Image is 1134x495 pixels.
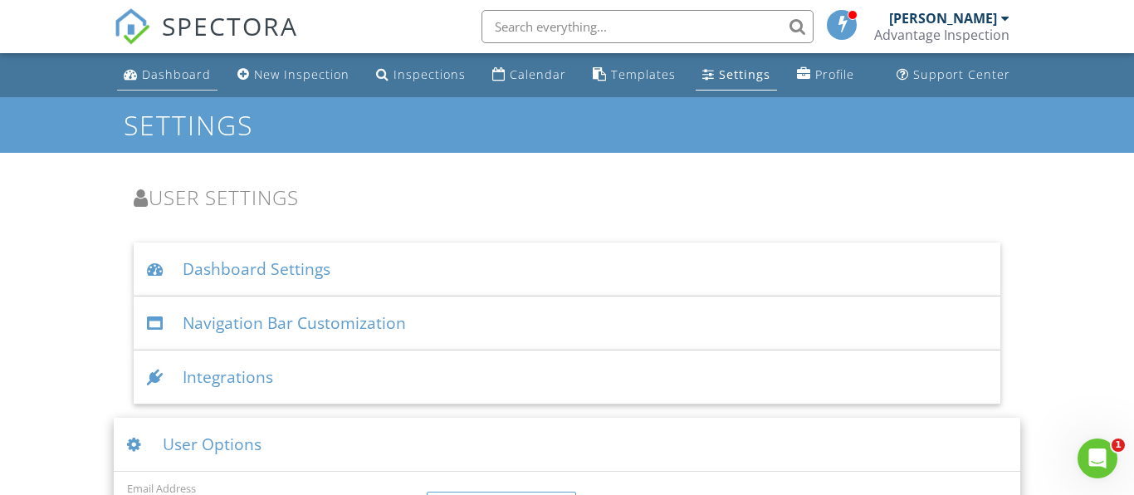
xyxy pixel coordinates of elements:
[510,66,566,82] div: Calendar
[114,418,1021,472] div: User Options
[913,66,1010,82] div: Support Center
[815,66,854,82] div: Profile
[889,10,997,27] div: [PERSON_NAME]
[124,110,1009,140] h1: Settings
[790,60,861,91] a: Profile
[134,350,1001,404] div: Integrations
[369,60,472,91] a: Inspections
[254,66,349,82] div: New Inspection
[611,66,676,82] div: Templates
[1112,439,1125,452] span: 1
[719,66,770,82] div: Settings
[393,66,466,82] div: Inspections
[696,60,777,91] a: Settings
[117,60,218,91] a: Dashboard
[114,8,150,45] img: The Best Home Inspection Software - Spectora
[1078,439,1117,478] iframe: Intercom live chat
[142,66,211,82] div: Dashboard
[890,60,1017,91] a: Support Center
[586,60,682,91] a: Templates
[134,186,1001,208] h3: User Settings
[481,10,814,43] input: Search everything...
[486,60,573,91] a: Calendar
[231,60,356,91] a: New Inspection
[134,297,1001,350] div: Navigation Bar Customization
[162,8,298,43] span: SPECTORA
[114,22,298,57] a: SPECTORA
[874,27,1009,43] div: Advantage Inspection
[134,243,1001,297] div: Dashboard Settings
